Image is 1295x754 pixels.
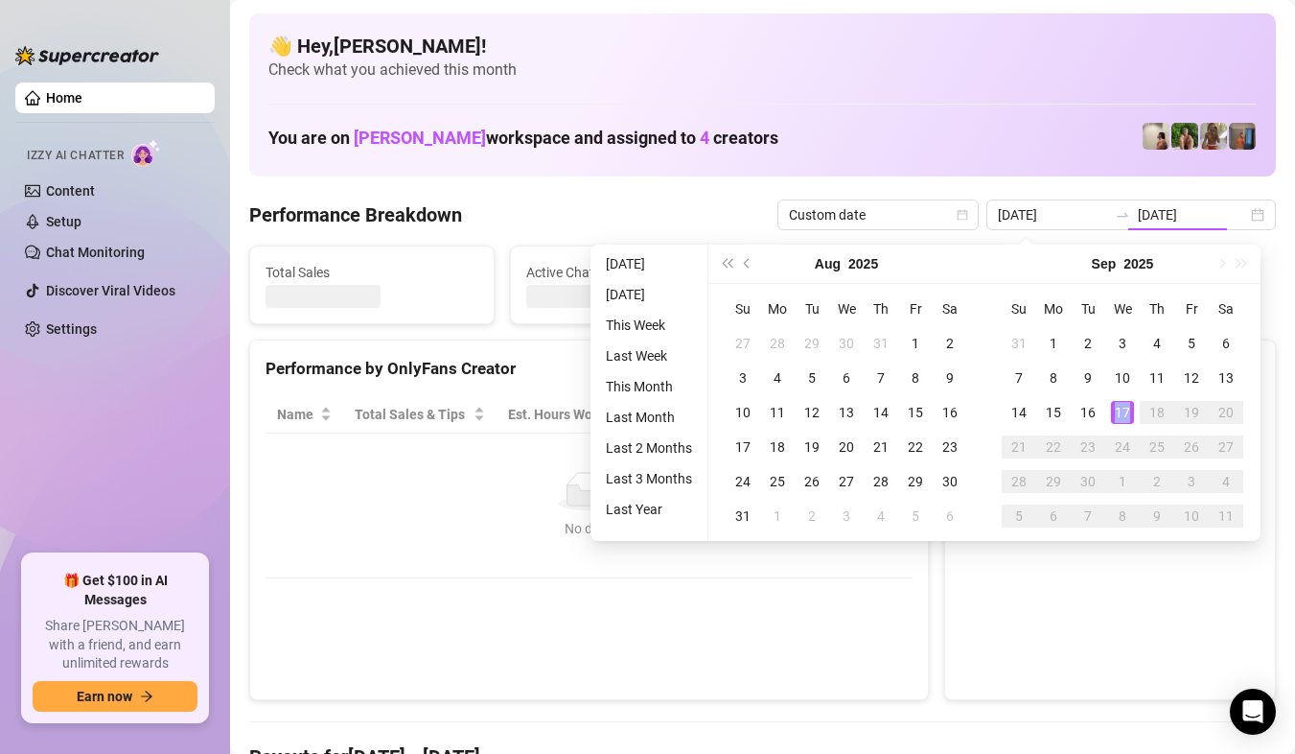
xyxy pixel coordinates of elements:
[266,262,478,283] span: Total Sales
[33,572,197,609] span: 🎁 Get $100 in AI Messages
[1138,204,1247,225] input: End date
[46,245,145,260] a: Chat Monitoring
[77,689,132,704] span: Earn now
[140,690,153,703] span: arrow-right
[1200,123,1227,150] img: Nathaniel
[268,128,778,149] h1: You are on workspace and assigned to creators
[27,147,124,165] span: Izzy AI Chatter
[1143,123,1169,150] img: Ralphy
[787,262,1000,283] span: Messages Sent
[46,283,175,298] a: Discover Viral Videos
[249,201,462,228] h4: Performance Breakdown
[769,396,913,434] th: Chat Conversion
[526,262,739,283] span: Active Chats
[15,46,159,65] img: logo-BBDzfeDw.svg
[266,356,913,382] div: Performance by OnlyFans Creator
[46,183,95,199] a: Content
[46,214,81,229] a: Setup
[268,59,1257,81] span: Check what you achieved this month
[662,404,741,425] span: Sales / Hour
[1115,207,1130,223] span: to
[700,128,709,148] span: 4
[277,404,316,425] span: Name
[1115,207,1130,223] span: swap-right
[354,128,486,148] span: [PERSON_NAME]
[355,404,470,425] span: Total Sales & Tips
[651,396,768,434] th: Sales / Hour
[131,139,161,167] img: AI Chatter
[1229,123,1256,150] img: Wayne
[46,90,82,106] a: Home
[343,396,497,434] th: Total Sales & Tips
[780,404,886,425] span: Chat Conversion
[789,200,967,229] span: Custom date
[266,396,343,434] th: Name
[1171,123,1198,150] img: Nathaniel
[33,617,197,673] span: Share [PERSON_NAME] with a friend, and earn unlimited rewards
[33,681,197,712] button: Earn nowarrow-right
[285,518,893,539] div: No data
[957,209,968,221] span: calendar
[268,33,1257,59] h4: 👋 Hey, [PERSON_NAME] !
[998,204,1107,225] input: Start date
[46,321,97,337] a: Settings
[508,404,624,425] div: Est. Hours Worked
[1230,689,1276,735] div: Open Intercom Messenger
[960,356,1260,382] div: Sales by OnlyFans Creator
